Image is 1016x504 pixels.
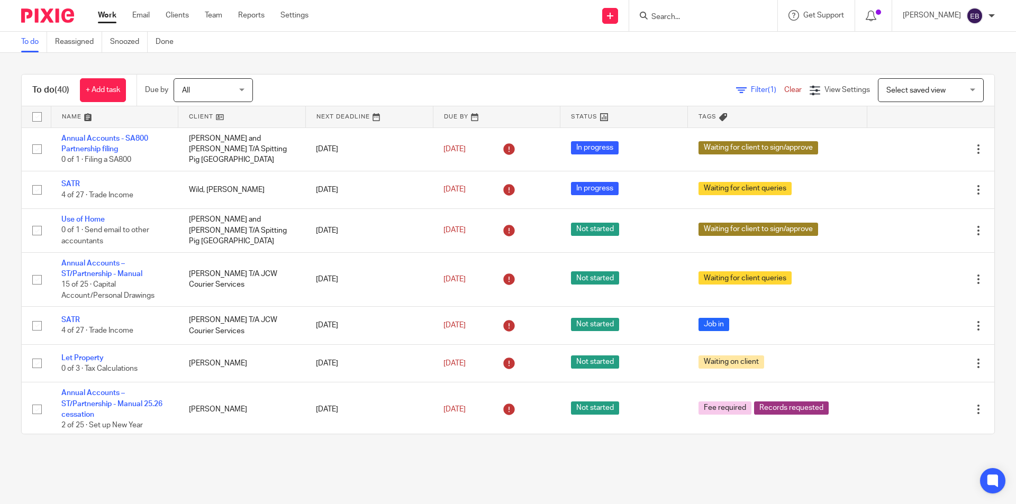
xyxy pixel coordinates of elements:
[55,86,69,94] span: (40)
[698,271,792,285] span: Waiting for client queries
[280,10,309,21] a: Settings
[698,355,764,369] span: Waiting on client
[61,316,80,324] a: SATR
[132,10,150,21] a: Email
[178,382,306,437] td: [PERSON_NAME]
[305,382,433,437] td: [DATE]
[61,281,155,299] span: 15 of 25 · Capital Account/Personal Drawings
[754,401,829,415] span: Records requested
[61,354,104,362] a: Let Property
[61,191,133,199] span: 4 of 27 · Trade Income
[443,322,466,329] span: [DATE]
[305,252,433,307] td: [DATE]
[61,260,142,278] a: Annual Accounts – ST/Partnership - Manual
[61,327,133,335] span: 4 of 27 · Trade Income
[571,271,619,285] span: Not started
[443,227,466,234] span: [DATE]
[650,13,746,22] input: Search
[61,227,149,245] span: 0 of 1 · Send email to other accountants
[178,344,306,382] td: [PERSON_NAME]
[803,12,844,19] span: Get Support
[305,127,433,171] td: [DATE]
[571,401,619,415] span: Not started
[178,171,306,208] td: Wild, [PERSON_NAME]
[443,406,466,413] span: [DATE]
[966,7,983,24] img: svg%3E
[156,32,182,52] a: Done
[698,401,751,415] span: Fee required
[305,307,433,344] td: [DATE]
[178,252,306,307] td: [PERSON_NAME] T/A JCW Courier Services
[98,10,116,21] a: Work
[178,127,306,171] td: [PERSON_NAME] and [PERSON_NAME] T/A Spitting Pig [GEOGRAPHIC_DATA]
[110,32,148,52] a: Snoozed
[238,10,265,21] a: Reports
[61,156,131,163] span: 0 of 1 · Filing a SA800
[571,223,619,236] span: Not started
[768,86,776,94] span: (1)
[61,389,162,418] a: Annual Accounts – ST/Partnership - Manual 25.26 cessation
[571,141,619,154] span: In progress
[21,8,74,23] img: Pixie
[55,32,102,52] a: Reassigned
[571,355,619,369] span: Not started
[305,171,433,208] td: [DATE]
[886,87,946,94] span: Select saved view
[698,141,818,154] span: Waiting for client to sign/approve
[698,114,716,120] span: Tags
[571,182,619,195] span: In progress
[903,10,961,21] p: [PERSON_NAME]
[21,32,47,52] a: To do
[145,85,168,95] p: Due by
[61,216,105,223] a: Use of Home
[80,78,126,102] a: + Add task
[61,365,138,372] span: 0 of 3 · Tax Calculations
[61,180,80,188] a: SATR
[443,186,466,194] span: [DATE]
[305,344,433,382] td: [DATE]
[178,307,306,344] td: [PERSON_NAME] T/A JCW Courier Services
[698,318,729,331] span: Job in
[61,135,148,153] a: Annual Accounts - SA800 Partnership filing
[166,10,189,21] a: Clients
[305,209,433,252] td: [DATE]
[205,10,222,21] a: Team
[698,223,818,236] span: Waiting for client to sign/approve
[32,85,69,96] h1: To do
[61,421,143,429] span: 2 of 25 · Set up New Year
[443,360,466,367] span: [DATE]
[178,209,306,252] td: [PERSON_NAME] and [PERSON_NAME] T/A Spitting Pig [GEOGRAPHIC_DATA]
[751,86,784,94] span: Filter
[182,87,190,94] span: All
[824,86,870,94] span: View Settings
[443,276,466,283] span: [DATE]
[698,182,792,195] span: Waiting for client queries
[443,145,466,153] span: [DATE]
[571,318,619,331] span: Not started
[784,86,802,94] a: Clear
